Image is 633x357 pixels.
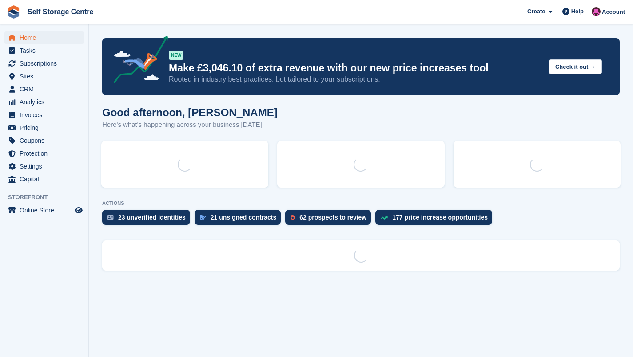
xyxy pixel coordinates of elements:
[527,7,545,16] span: Create
[20,70,73,82] span: Sites
[118,214,186,221] div: 23 unverified identities
[4,122,84,134] a: menu
[24,4,97,19] a: Self Storage Centre
[20,83,73,95] span: CRM
[4,173,84,185] a: menu
[602,8,625,16] span: Account
[20,134,73,147] span: Coupons
[20,160,73,173] span: Settings
[211,214,277,221] div: 21 unsigned contracts
[20,109,73,121] span: Invoices
[200,215,206,220] img: contract_signature_icon-13c848040528278c33f63329250d36e43548de30e8caae1d1a13099fd9432cc5.svg
[392,214,488,221] div: 177 price increase opportunities
[4,134,84,147] a: menu
[195,210,286,229] a: 21 unsigned contracts
[4,147,84,160] a: menu
[4,31,84,44] a: menu
[571,7,584,16] span: Help
[20,173,73,185] span: Capital
[107,215,114,220] img: verify_identity-adf6edd0f0f0b5bbfe63781bf79b02c33cf7c696d77639b501bdc392416b5a36.svg
[381,216,388,220] img: price_increase_opportunities-93ffe204e8149a01c8c9dc8f82e8f89637d9d84a8eef4429ea346261dce0b2c0.svg
[169,62,542,75] p: Make £3,046.10 of extra revenue with our new price increases tool
[4,109,84,121] a: menu
[106,36,168,86] img: price-adjustments-announcement-icon-8257ccfd72463d97f412b2fc003d46551f7dbcb40ab6d574587a9cd5c0d94...
[4,160,84,173] a: menu
[73,205,84,216] a: Preview store
[592,7,601,16] img: Ben Scott
[549,59,602,74] button: Check it out →
[102,120,278,130] p: Here's what's happening across your business [DATE]
[20,44,73,57] span: Tasks
[20,57,73,70] span: Subscriptions
[102,106,278,118] h1: Good afternoon, [PERSON_NAME]
[4,70,84,82] a: menu
[4,204,84,216] a: menu
[20,204,73,216] span: Online Store
[8,193,88,202] span: Storefront
[291,215,295,220] img: prospect-51fa495bee0391a8d652442698ab0144808aea92771e9ea1ae160a38d050c398.svg
[20,96,73,108] span: Analytics
[20,147,73,160] span: Protection
[375,210,497,229] a: 177 price increase opportunities
[4,57,84,70] a: menu
[285,210,375,229] a: 62 prospects to review
[102,200,620,206] p: ACTIONS
[169,75,542,84] p: Rooted in industry best practices, but tailored to your subscriptions.
[102,210,195,229] a: 23 unverified identities
[20,122,73,134] span: Pricing
[4,83,84,95] a: menu
[4,44,84,57] a: menu
[7,5,20,19] img: stora-icon-8386f47178a22dfd0bd8f6a31ec36ba5ce8667c1dd55bd0f319d3a0aa187defe.svg
[4,96,84,108] a: menu
[169,51,183,60] div: NEW
[299,214,366,221] div: 62 prospects to review
[20,31,73,44] span: Home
